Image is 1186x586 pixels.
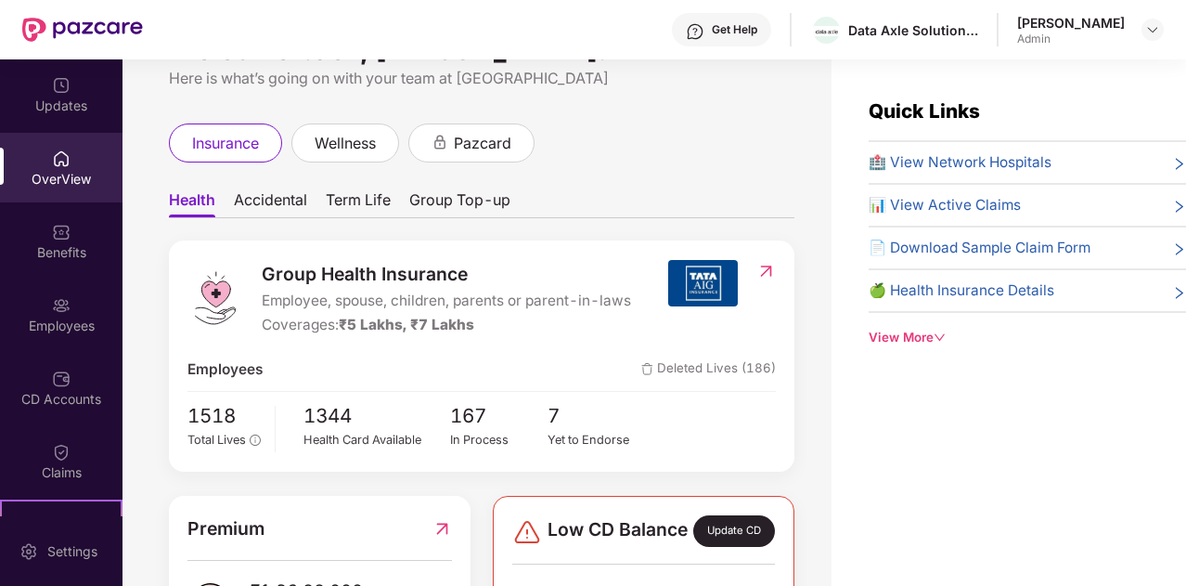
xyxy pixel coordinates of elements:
span: 📄 Download Sample Claim Form [869,237,1090,259]
span: ₹5 Lakhs, ₹7 Lakhs [339,316,474,333]
img: svg+xml;base64,PHN2ZyBpZD0iRW1wbG95ZWVzIiB4bWxucz0iaHR0cDovL3d3dy53My5vcmcvMjAwMC9zdmciIHdpZHRoPS... [52,296,71,315]
span: pazcard [454,132,511,155]
div: animation [432,134,448,150]
img: svg+xml;base64,PHN2ZyBpZD0iRHJvcGRvd24tMzJ4MzIiIHhtbG5zPSJodHRwOi8vd3d3LnczLm9yZy8yMDAwL3N2ZyIgd2... [1145,22,1160,37]
span: Term Life [326,190,391,217]
span: down [934,332,946,344]
span: right [1172,155,1186,174]
img: New Pazcare Logo [22,18,143,42]
div: Settings [42,542,103,561]
div: Data Axle Solutions Private Limited [848,21,978,39]
img: RedirectIcon [756,262,776,280]
span: 🍏 Health Insurance Details [869,280,1054,302]
span: right [1172,198,1186,216]
div: In Process [450,431,548,449]
span: Health [169,190,215,217]
div: View More [869,328,1186,347]
div: Admin [1017,32,1125,46]
span: 📊 View Active Claims [869,194,1021,216]
img: svg+xml;base64,PHN2ZyBpZD0iVXBkYXRlZCIgeG1sbnM9Imh0dHA6Ly93d3cudzMub3JnLzIwMDAvc3ZnIiB3aWR0aD0iMj... [52,76,71,95]
span: 1518 [187,401,261,432]
img: WhatsApp%20Image%202022-10-27%20at%2012.58.27.jpeg [813,26,840,36]
img: svg+xml;base64,PHN2ZyBpZD0iQ2xhaW0iIHhtbG5zPSJodHRwOi8vd3d3LnczLm9yZy8yMDAwL3N2ZyIgd2lkdGg9IjIwIi... [52,443,71,462]
span: 🏥 View Network Hospitals [869,151,1051,174]
img: svg+xml;base64,PHN2ZyBpZD0iQ0RfQWNjb3VudHMiIGRhdGEtbmFtZT0iQ0QgQWNjb3VudHMiIHhtbG5zPSJodHRwOi8vd3... [52,370,71,388]
span: Accidental [234,190,307,217]
img: RedirectIcon [432,514,452,542]
div: Update CD [693,515,775,547]
div: Here is what’s going on with your team at [GEOGRAPHIC_DATA] [169,67,794,90]
span: 167 [450,401,548,432]
div: Yet to Endorse [548,431,646,449]
span: Low CD Balance [548,515,688,547]
span: Group Top-up [409,190,510,217]
div: Health Card Available [303,431,450,449]
span: Employee, spouse, children, parents or parent-in-laws [262,290,631,312]
span: Group Health Insurance [262,260,631,288]
div: [PERSON_NAME] [1017,14,1125,32]
img: svg+xml;base64,PHN2ZyBpZD0iQmVuZWZpdHMiIHhtbG5zPSJodHRwOi8vd3d3LnczLm9yZy8yMDAwL3N2ZyIgd2lkdGg9Ij... [52,223,71,241]
img: svg+xml;base64,PHN2ZyBpZD0iSGVscC0zMngzMiIgeG1sbnM9Imh0dHA6Ly93d3cudzMub3JnLzIwMDAvc3ZnIiB3aWR0aD... [686,22,704,41]
span: info-circle [250,435,260,445]
img: svg+xml;base64,PHN2ZyBpZD0iRGFuZ2VyLTMyeDMyIiB4bWxucz0iaHR0cDovL3d3dy53My5vcmcvMjAwMC9zdmciIHdpZH... [512,517,542,547]
img: svg+xml;base64,PHN2ZyBpZD0iSG9tZSIgeG1sbnM9Imh0dHA6Ly93d3cudzMub3JnLzIwMDAvc3ZnIiB3aWR0aD0iMjAiIG... [52,150,71,168]
span: Deleted Lives (186) [641,358,776,381]
span: 1344 [303,401,450,432]
img: logo [187,270,243,326]
span: wellness [315,132,376,155]
div: Get Help [712,22,757,37]
span: right [1172,283,1186,302]
div: Coverages: [262,314,631,336]
span: Premium [187,514,264,542]
img: svg+xml;base64,PHN2ZyBpZD0iU2V0dGluZy0yMHgyMCIgeG1sbnM9Imh0dHA6Ly93d3cudzMub3JnLzIwMDAvc3ZnIiB3aW... [19,542,38,561]
span: Quick Links [869,99,980,123]
span: Employees [187,358,263,381]
img: deleteIcon [641,363,653,375]
span: right [1172,241,1186,259]
img: insurerIcon [668,260,738,306]
span: Total Lives [187,433,246,447]
span: 7 [548,401,646,432]
span: insurance [192,132,259,155]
